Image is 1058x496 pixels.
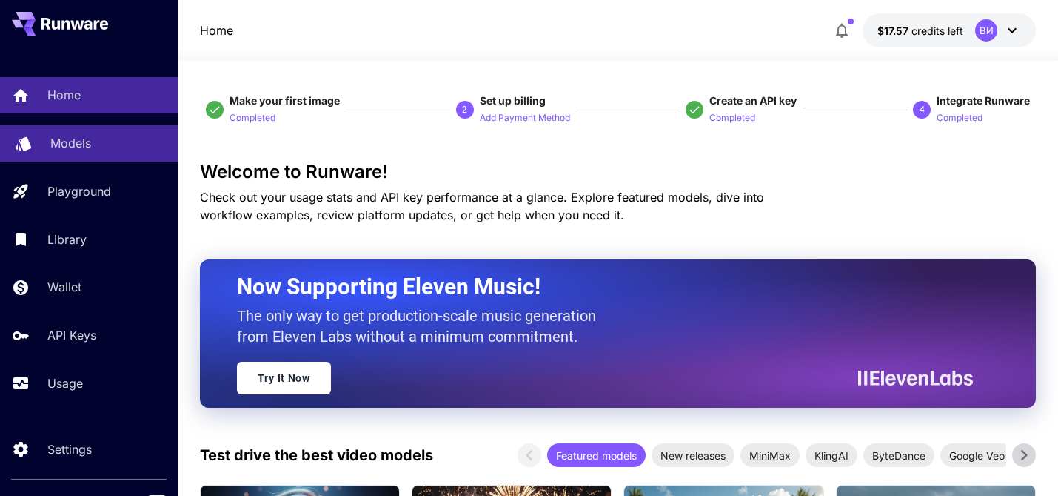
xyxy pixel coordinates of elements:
[237,362,331,394] a: Try It Now
[547,443,646,467] div: Featured models
[200,162,1037,182] h3: Welcome to Runware!
[237,273,962,301] h2: Now Supporting Eleven Music!
[480,108,570,126] button: Add Payment Method
[47,374,83,392] p: Usage
[877,24,911,37] span: $17.57
[230,108,275,126] button: Completed
[480,111,570,125] p: Add Payment Method
[652,443,734,467] div: New releases
[709,111,755,125] p: Completed
[911,24,963,37] span: credits left
[863,443,934,467] div: ByteDance
[940,448,1014,463] span: Google Veo
[462,103,467,116] p: 2
[47,278,81,296] p: Wallet
[920,103,925,116] p: 4
[740,443,800,467] div: MiniMax
[975,19,997,42] div: ВИ
[863,448,934,463] span: ByteDance
[940,443,1014,467] div: Google Veo
[200,22,233,39] nav: breadcrumb
[47,326,96,344] p: API Keys
[937,108,982,126] button: Completed
[200,22,233,39] a: Home
[863,13,1036,47] button: $17.57063ВИ
[480,94,546,107] span: Set up billing
[200,190,764,222] span: Check out your usage stats and API key performance at a glance. Explore featured models, dive int...
[47,182,111,200] p: Playground
[709,94,797,107] span: Create an API key
[547,448,646,463] span: Featured models
[47,440,92,458] p: Settings
[230,111,275,125] p: Completed
[709,108,755,126] button: Completed
[937,94,1030,107] span: Integrate Runware
[806,448,857,463] span: KlingAI
[47,86,81,104] p: Home
[237,305,607,347] p: The only way to get production-scale music generation from Eleven Labs without a minimum commitment.
[740,448,800,463] span: MiniMax
[50,134,91,152] p: Models
[200,444,433,466] p: Test drive the best video models
[47,231,87,248] p: Library
[652,448,734,463] span: New releases
[937,111,982,125] p: Completed
[877,23,963,39] div: $17.57063
[230,94,340,107] span: Make your first image
[806,443,857,467] div: KlingAI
